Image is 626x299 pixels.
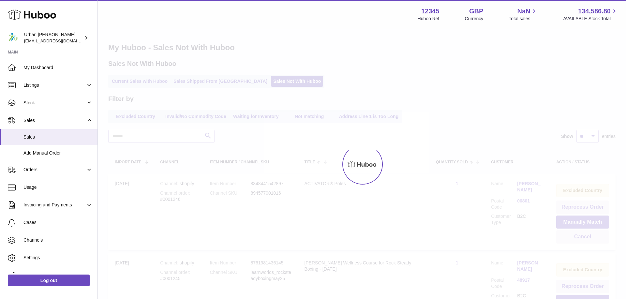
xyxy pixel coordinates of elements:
span: My Dashboard [23,65,93,71]
a: Log out [8,275,90,286]
strong: 12345 [421,7,440,16]
span: Usage [23,184,93,190]
span: Stock [23,100,86,106]
div: Urban [PERSON_NAME] [24,32,83,44]
span: Orders [23,167,86,173]
a: 134,586.80 AVAILABLE Stock Total [563,7,618,22]
a: NaN Total sales [509,7,538,22]
div: Currency [465,16,484,22]
span: Cases [23,219,93,226]
span: Channels [23,237,93,243]
span: NaN [517,7,530,16]
img: orders@urbanpoling.com [8,33,18,43]
span: Sales [23,134,93,140]
span: Sales [23,117,86,124]
span: [EMAIL_ADDRESS][DOMAIN_NAME] [24,38,96,43]
span: 134,586.80 [578,7,611,16]
span: Returns [23,272,93,278]
span: Listings [23,82,86,88]
strong: GBP [469,7,483,16]
span: Invoicing and Payments [23,202,86,208]
span: Total sales [509,16,538,22]
div: Huboo Ref [418,16,440,22]
span: AVAILABLE Stock Total [563,16,618,22]
span: Add Manual Order [23,150,93,156]
span: Settings [23,255,93,261]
